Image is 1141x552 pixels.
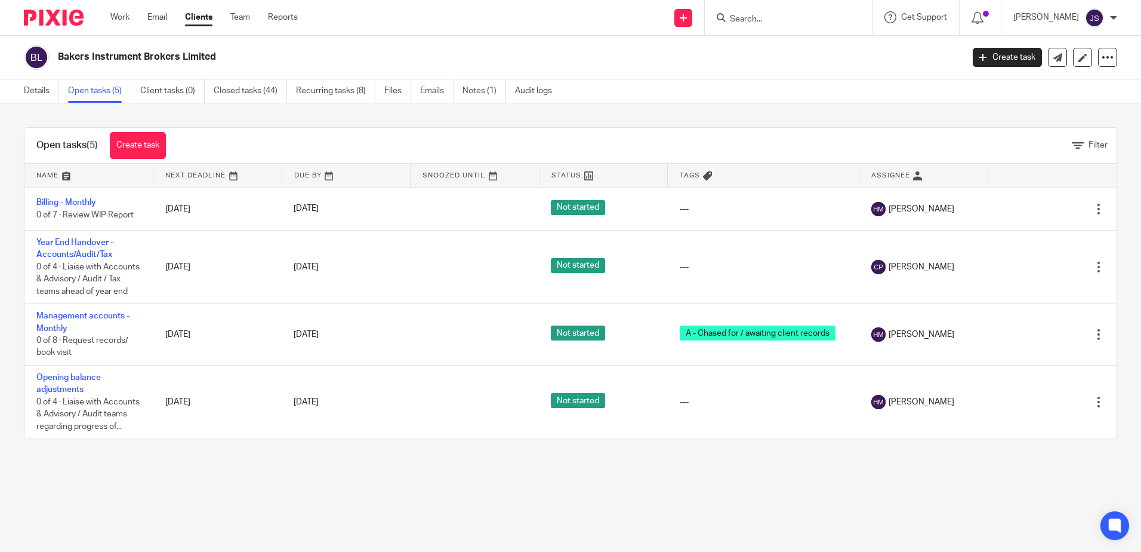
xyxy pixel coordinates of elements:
span: [PERSON_NAME] [889,203,954,215]
img: svg%3E [871,327,886,342]
h1: Open tasks [36,139,98,152]
a: Reports [268,11,298,23]
span: Not started [551,258,605,273]
span: Tags [680,172,700,179]
span: [DATE] [294,398,319,406]
a: Audit logs [515,79,561,103]
a: Clients [185,11,212,23]
span: 0 of 4 · Liaise with Accounts & Advisory / Audit teams regarding progress of... [36,398,140,431]
span: [PERSON_NAME] [889,329,954,341]
img: Pixie [24,10,84,26]
img: svg%3E [871,395,886,409]
a: Open tasks (5) [68,79,131,103]
span: Status [551,172,581,179]
div: --- [680,396,847,408]
a: Work [110,11,129,23]
img: svg%3E [871,202,886,216]
div: --- [680,261,847,273]
td: [DATE] [153,188,282,230]
span: [DATE] [294,330,319,339]
a: Files [384,79,411,103]
p: [PERSON_NAME] [1013,11,1079,23]
td: [DATE] [153,304,282,366]
span: [DATE] [294,263,319,271]
a: Closed tasks (44) [214,79,287,103]
a: Notes (1) [462,79,506,103]
a: Recurring tasks (8) [296,79,375,103]
a: Year End Handover - Accounts/Audit/Tax [36,238,113,259]
a: Emails [420,79,454,103]
a: Client tasks (0) [140,79,205,103]
span: [PERSON_NAME] [889,261,954,273]
img: svg%3E [871,260,886,274]
a: Create task [973,48,1042,67]
span: Not started [551,200,605,215]
span: Get Support [901,13,947,22]
a: Create task [110,132,166,159]
span: 0 of 8 · Request records/ book visit [36,336,128,357]
span: [DATE] [294,205,319,213]
div: --- [680,203,847,215]
span: (5) [87,140,98,150]
td: [DATE] [153,366,282,439]
img: svg%3E [1085,8,1104,27]
h2: Bakers Instrument Brokers Limited [58,51,775,63]
td: [DATE] [153,230,282,303]
span: A - Chased for / awaiting client records [680,326,835,341]
span: 0 of 7 · Review WIP Report [36,211,134,219]
span: Not started [551,326,605,341]
a: Management accounts - Monthly [36,312,129,332]
a: Opening balance adjustments [36,373,101,394]
a: Email [147,11,167,23]
input: Search [729,14,836,25]
span: Filter [1088,141,1108,149]
span: Snoozed Until [423,172,485,179]
span: 0 of 4 · Liaise with Accounts & Advisory / Audit / Tax teams ahead of year end [36,263,140,296]
span: [PERSON_NAME] [889,396,954,408]
a: Team [230,11,250,23]
img: svg%3E [24,45,49,70]
a: Details [24,79,59,103]
span: Not started [551,393,605,408]
a: Billing - Monthly [36,198,96,207]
